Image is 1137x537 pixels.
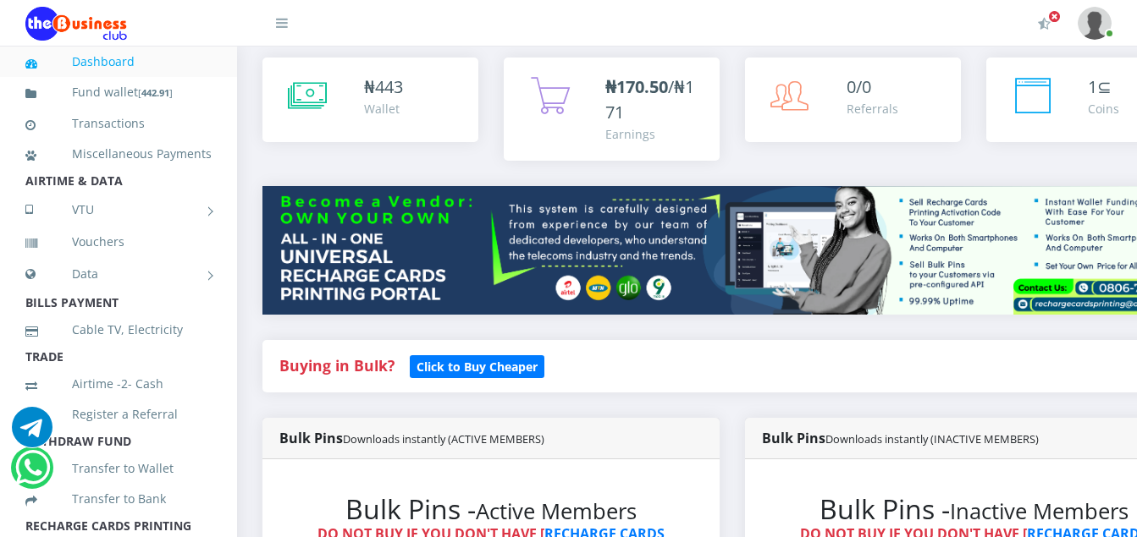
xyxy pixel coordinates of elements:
a: 0/0 Referrals [745,58,961,142]
div: Earnings [605,125,703,143]
img: User [1078,7,1112,40]
strong: Bulk Pins [762,429,1039,447]
b: Click to Buy Cheaper [417,359,538,375]
a: Click to Buy Cheaper [410,355,544,375]
span: /₦171 [605,75,694,123]
span: Activate Your Membership [1048,10,1061,23]
div: ₦ [364,74,403,100]
a: Airtime -2- Cash [25,364,212,403]
a: Cable TV, Electricity [25,310,212,349]
a: Transactions [25,104,212,143]
strong: Buying in Bulk? [279,355,395,375]
a: Transfer to Wallet [25,449,212,488]
a: Data [25,253,212,295]
a: Chat for support [12,419,52,447]
a: ₦443 Wallet [262,58,478,142]
span: 443 [375,75,403,98]
small: Active Members [476,496,637,526]
a: Dashboard [25,42,212,81]
a: Register a Referral [25,395,212,434]
small: Inactive Members [950,496,1129,526]
div: ⊆ [1088,74,1119,100]
span: 1 [1088,75,1097,98]
b: 442.91 [141,86,169,99]
a: Transfer to Bank [25,479,212,518]
small: [ ] [138,86,173,99]
div: Coins [1088,100,1119,118]
img: Logo [25,7,127,41]
a: Fund wallet[442.91] [25,73,212,112]
a: ₦170.50/₦171 Earnings [504,58,720,161]
i: Activate Your Membership [1038,17,1051,30]
a: Chat for support [15,460,50,488]
small: Downloads instantly (ACTIVE MEMBERS) [343,431,544,447]
a: Vouchers [25,222,212,261]
h2: Bulk Pins - [296,493,686,525]
a: Miscellaneous Payments [25,134,212,173]
b: ₦170.50 [605,75,668,98]
div: Referrals [847,100,898,118]
strong: Bulk Pins [279,429,544,447]
div: Wallet [364,100,403,118]
span: 0/0 [847,75,871,98]
small: Downloads instantly (INACTIVE MEMBERS) [825,431,1039,447]
a: VTU [25,189,212,231]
